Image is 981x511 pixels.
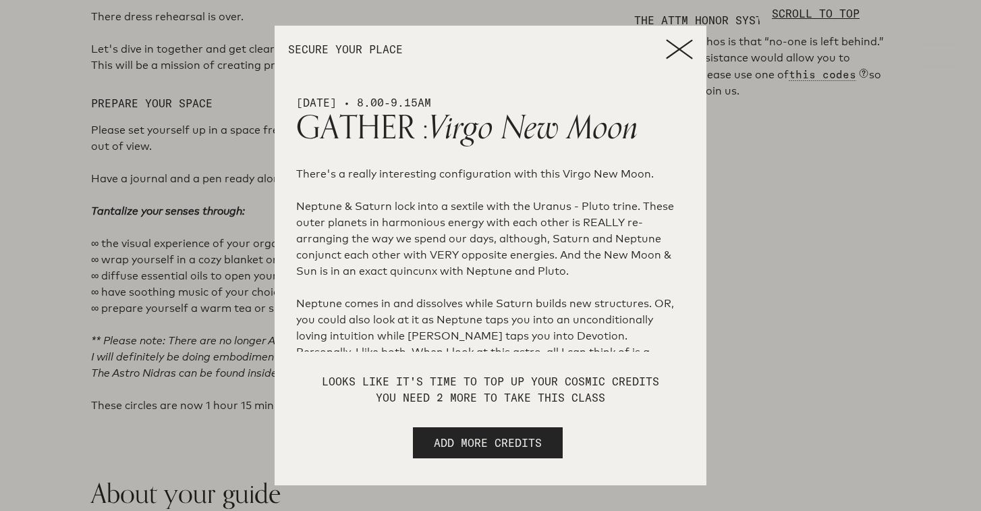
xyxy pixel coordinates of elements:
p: SECURE YOUR PLACE [288,44,666,55]
h1: GATHER : [296,111,685,144]
span: ADD MORE CREDITS [434,435,542,451]
button: ADD MORE CREDITS [413,427,563,458]
p: Looks like it's time to top up your cosmic credits [296,373,685,389]
p: There's a really interesting configuration with this Virgo New Moon. [296,166,685,182]
p: You need 2 more to take this class [296,389,685,406]
p: [DATE] • 8.00-9.15am [296,95,685,111]
p: Neptune & Saturn lock into a sextile with the Uranus - Pluto trine. These outer planets in harmon... [296,198,685,279]
p: Neptune comes in and dissolves while Saturn builds new structures. OR, you could also look at it ... [296,296,685,425]
span: Virgo New Moon [428,101,638,155]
